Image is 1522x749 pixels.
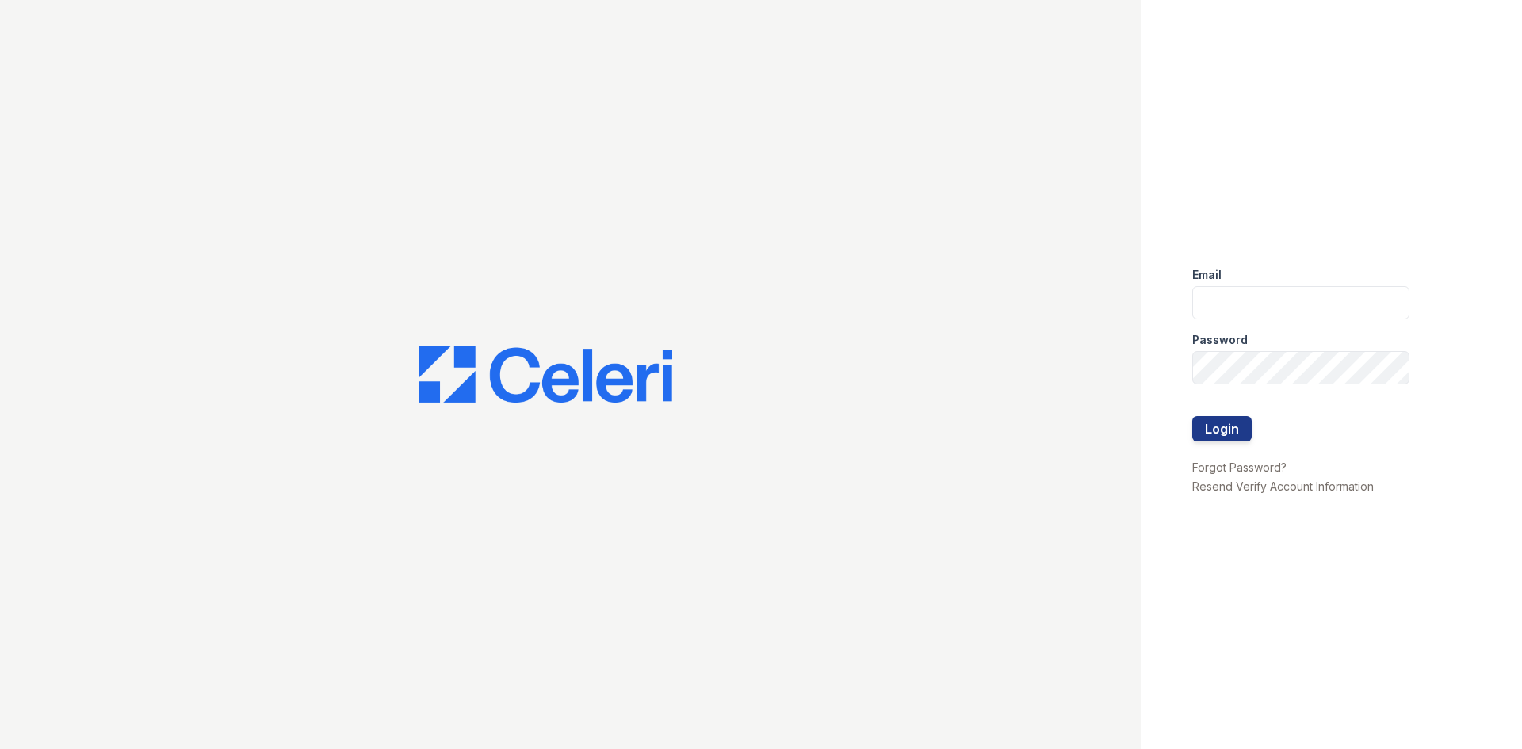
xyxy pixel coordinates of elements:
[1192,460,1287,474] a: Forgot Password?
[1192,267,1222,283] label: Email
[419,346,672,403] img: CE_Logo_Blue-a8612792a0a2168367f1c8372b55b34899dd931a85d93a1a3d3e32e68fde9ad4.png
[1192,416,1252,441] button: Login
[1192,332,1248,348] label: Password
[1192,480,1374,493] a: Resend Verify Account Information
